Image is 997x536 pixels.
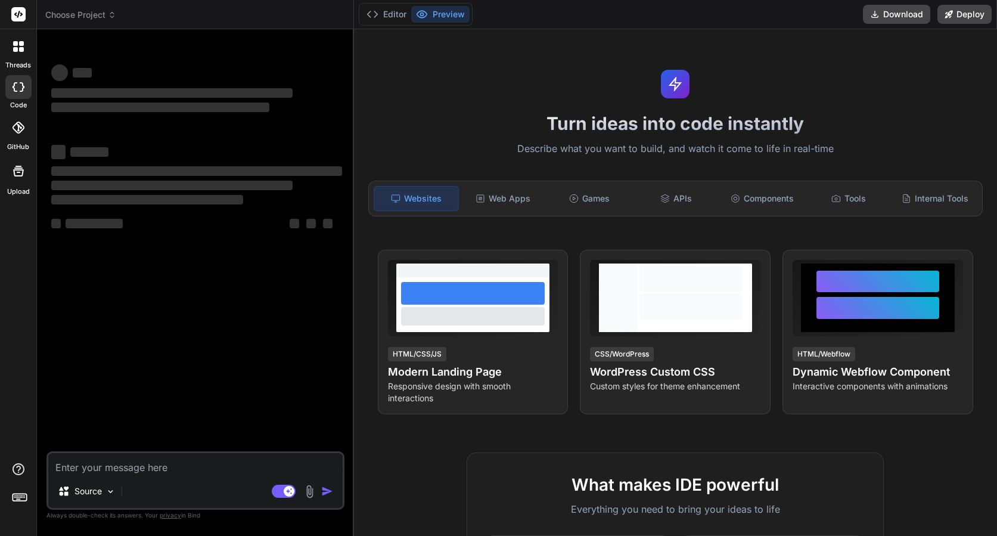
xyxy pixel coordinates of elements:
[411,6,470,23] button: Preview
[323,219,333,228] span: ‌
[388,380,558,404] p: Responsive design with smooth interactions
[793,364,963,380] h4: Dynamic Webflow Component
[306,219,316,228] span: ‌
[937,5,992,24] button: Deploy
[10,100,27,110] label: code
[51,103,269,112] span: ‌
[793,347,855,361] div: HTML/Webflow
[361,113,990,134] h1: Turn ideas into code instantly
[863,5,930,24] button: Download
[321,485,333,497] img: icon
[51,181,293,190] span: ‌
[7,187,30,197] label: Upload
[51,219,61,228] span: ‌
[7,142,29,152] label: GitHub
[290,219,299,228] span: ‌
[807,186,891,211] div: Tools
[590,380,760,392] p: Custom styles for theme enhancement
[893,186,977,211] div: Internal Tools
[461,186,545,211] div: Web Apps
[361,141,990,157] p: Describe what you want to build, and watch it come to life in real-time
[74,485,102,497] p: Source
[73,68,92,78] span: ‌
[51,145,66,159] span: ‌
[634,186,718,211] div: APIs
[51,195,243,205] span: ‌
[548,186,632,211] div: Games
[793,380,963,392] p: Interactive components with animations
[51,64,68,81] span: ‌
[66,219,123,228] span: ‌
[486,472,864,497] h2: What makes IDE powerful
[590,347,654,361] div: CSS/WordPress
[5,60,31,70] label: threads
[374,186,459,211] div: Websites
[486,502,864,516] p: Everything you need to bring your ideas to life
[46,510,344,521] p: Always double-check its answers. Your in Bind
[51,166,342,176] span: ‌
[362,6,411,23] button: Editor
[160,512,181,519] span: privacy
[590,364,760,380] h4: WordPress Custom CSS
[303,485,316,498] img: attachment
[720,186,805,211] div: Components
[105,487,116,497] img: Pick Models
[45,9,116,21] span: Choose Project
[51,88,293,98] span: ‌
[388,364,558,380] h4: Modern Landing Page
[388,347,446,361] div: HTML/CSS/JS
[70,147,108,157] span: ‌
